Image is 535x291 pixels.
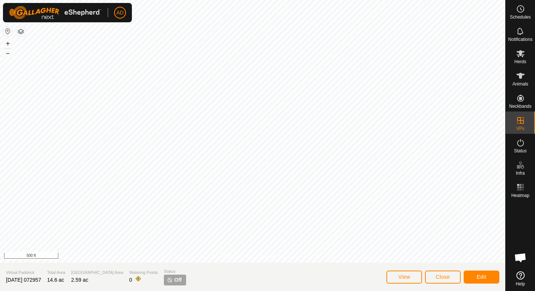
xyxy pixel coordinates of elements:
span: 14.6 ac [47,277,64,283]
span: 0 [129,277,132,283]
button: – [3,49,12,58]
a: Contact Us [260,253,282,260]
span: Virtual Paddock [6,269,41,276]
span: Heatmap [511,193,529,198]
span: View [398,274,410,280]
span: Herds [514,59,526,64]
button: + [3,39,12,48]
span: AD [116,9,123,17]
span: Watering Points [129,269,158,276]
div: Open chat [509,246,532,269]
span: Neckbands [509,104,531,109]
span: Total Area [47,269,65,276]
span: [GEOGRAPHIC_DATA] Area [71,269,123,276]
span: Status [164,268,186,275]
span: 2.59 ac [71,277,88,283]
span: Close [436,274,450,280]
span: VPs [516,126,524,131]
a: Help [506,268,535,289]
a: Privacy Policy [223,253,251,260]
button: Close [425,271,461,284]
span: Help [516,282,525,286]
span: [DATE] 072957 [6,277,41,283]
button: View [386,271,422,284]
button: Edit [464,271,499,284]
button: Reset Map [3,27,12,36]
span: Animals [512,82,528,86]
span: Schedules [510,15,531,19]
span: Edit [477,274,486,280]
button: Map Layers [16,27,25,36]
img: turn-off [167,277,173,283]
span: Infra [516,171,525,175]
span: Status [514,149,526,153]
span: Off [174,276,182,284]
span: Notifications [508,37,532,42]
img: Gallagher Logo [9,6,102,19]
